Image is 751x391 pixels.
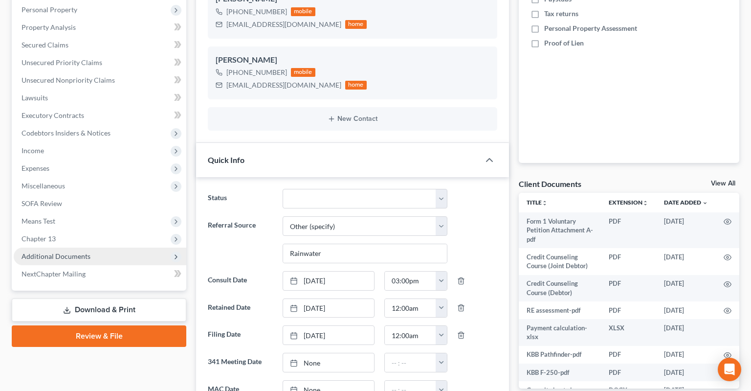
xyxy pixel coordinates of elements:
[14,19,186,36] a: Property Analysis
[656,275,716,302] td: [DATE]
[22,93,48,102] span: Lawsuits
[22,41,68,49] span: Secured Claims
[203,189,278,208] label: Status
[702,200,708,206] i: expand_more
[22,182,65,190] span: Miscellaneous
[544,38,584,48] span: Proof of Lien
[656,319,716,346] td: [DATE]
[22,270,86,278] span: NextChapter Mailing
[519,179,581,189] div: Client Documents
[14,89,186,107] a: Lawsuits
[519,212,601,248] td: Form 1 Voluntary Petition Attachment A-pdf
[544,23,637,33] span: Personal Property Assessment
[519,275,601,302] td: Credit Counseling Course (Debtor)
[203,216,278,263] label: Referral Source
[22,23,76,31] span: Property Analysis
[656,301,716,319] td: [DATE]
[601,275,656,302] td: PDF
[14,265,186,283] a: NextChapter Mailing
[656,248,716,275] td: [DATE]
[22,129,110,137] span: Codebtors Insiders & Notices
[385,272,436,290] input: -- : --
[601,212,656,248] td: PDF
[345,20,367,29] div: home
[601,346,656,364] td: PDF
[14,54,186,71] a: Unsecured Priority Claims
[22,5,77,14] span: Personal Property
[527,199,548,206] a: Titleunfold_more
[664,199,708,206] a: Date Added expand_more
[291,7,315,16] div: mobile
[203,325,278,345] label: Filing Date
[22,76,115,84] span: Unsecured Nonpriority Claims
[609,199,648,206] a: Extensionunfold_more
[22,146,44,155] span: Income
[601,301,656,319] td: PDF
[385,299,436,318] input: -- : --
[22,217,55,225] span: Means Test
[226,20,341,29] div: [EMAIL_ADDRESS][DOMAIN_NAME]
[519,248,601,275] td: Credit Counseling Course (Joint Debtor)
[283,244,447,263] input: Other Referral Source
[283,272,374,290] a: [DATE]
[203,271,278,291] label: Consult Date
[216,115,489,123] button: New Contact
[601,248,656,275] td: PDF
[203,299,278,318] label: Retained Date
[22,164,49,172] span: Expenses
[14,36,186,54] a: Secured Claims
[22,111,84,119] span: Executory Contracts
[14,71,186,89] a: Unsecured Nonpriority Claims
[283,353,374,372] a: None
[544,9,578,19] span: Tax returns
[656,364,716,381] td: [DATE]
[601,364,656,381] td: PDF
[208,155,244,164] span: Quick Info
[385,353,436,372] input: -- : --
[283,299,374,318] a: [DATE]
[22,199,62,207] span: SOFA Review
[385,326,436,345] input: -- : --
[203,353,278,372] label: 341 Meeting Date
[226,80,341,90] div: [EMAIL_ADDRESS][DOMAIN_NAME]
[601,319,656,346] td: XLSX
[12,299,186,322] a: Download & Print
[22,234,56,243] span: Chapter 13
[14,107,186,124] a: Executory Contracts
[226,7,287,17] div: [PHONE_NUMBER]
[291,68,315,77] div: mobile
[22,58,102,67] span: Unsecured Priority Claims
[14,195,186,212] a: SOFA Review
[283,326,374,345] a: [DATE]
[519,346,601,364] td: KBB Pathfinder-pdf
[711,180,735,187] a: View All
[656,346,716,364] td: [DATE]
[542,200,548,206] i: unfold_more
[642,200,648,206] i: unfold_more
[216,54,489,66] div: [PERSON_NAME]
[656,212,716,248] td: [DATE]
[226,68,287,77] div: [PHONE_NUMBER]
[519,301,601,319] td: RE assessment-pdf
[22,252,90,260] span: Additional Documents
[519,319,601,346] td: Payment calculation-xlsx
[718,358,741,381] div: Open Intercom Messenger
[519,364,601,381] td: KBB F-250-pdf
[345,81,367,90] div: home
[12,325,186,347] a: Review & File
